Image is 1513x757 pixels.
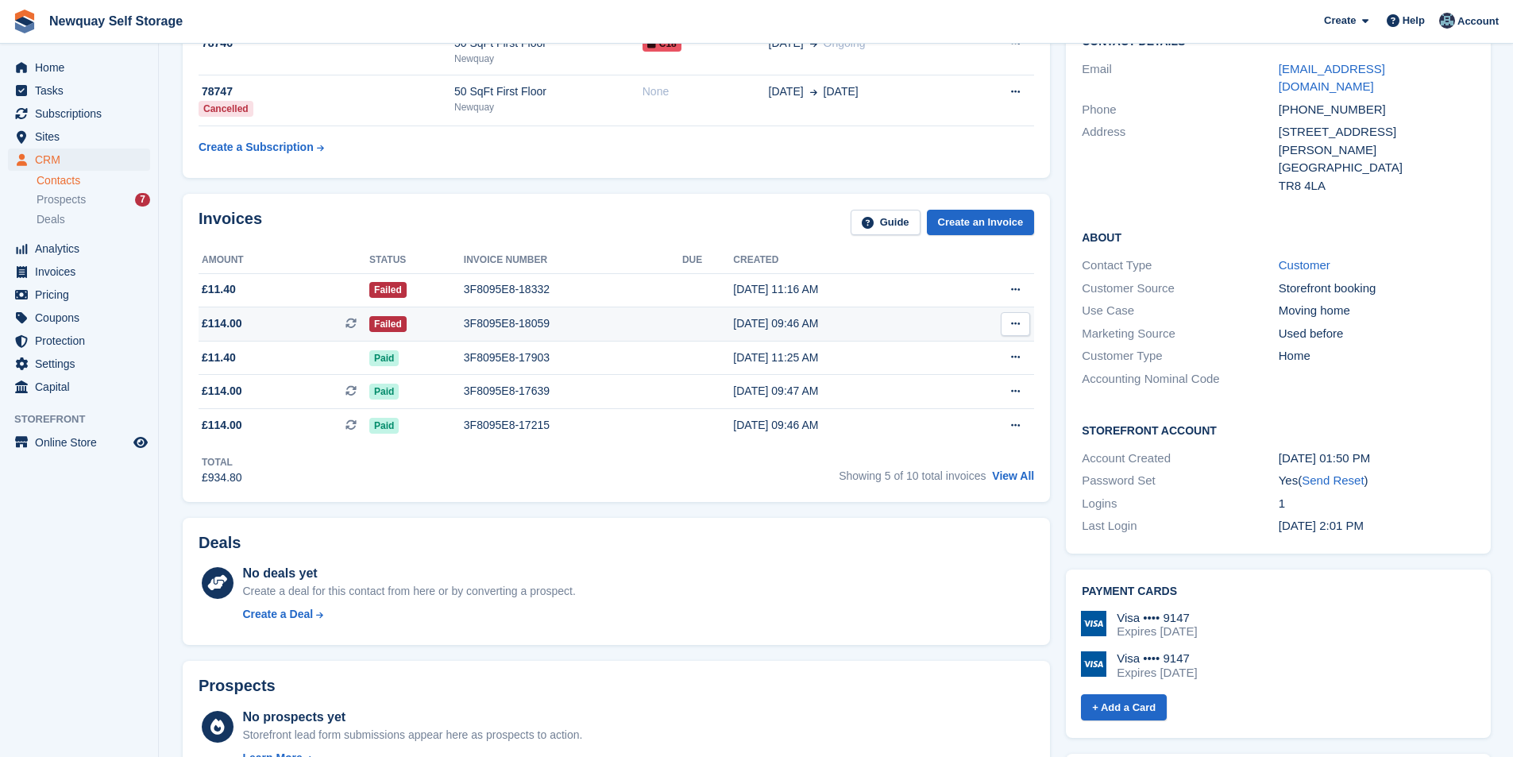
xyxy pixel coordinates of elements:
[682,248,733,273] th: Due
[37,211,150,228] a: Deals
[464,281,682,298] div: 3F8095E8-18332
[199,101,253,117] div: Cancelled
[464,315,682,332] div: 3F8095E8-18059
[199,248,369,273] th: Amount
[242,606,575,623] a: Create a Deal
[992,469,1034,482] a: View All
[733,315,949,332] div: [DATE] 09:46 AM
[927,210,1035,236] a: Create an Invoice
[1279,302,1475,320] div: Moving home
[35,307,130,329] span: Coupons
[35,102,130,125] span: Subscriptions
[242,583,575,600] div: Create a deal for this contact from here or by converting a prospect.
[1082,257,1278,275] div: Contact Type
[242,727,582,743] div: Storefront lead form submissions appear here as prospects to action.
[1082,422,1475,438] h2: Storefront Account
[8,261,150,283] a: menu
[8,238,150,260] a: menu
[35,330,130,352] span: Protection
[199,133,324,162] a: Create a Subscription
[199,35,454,52] div: 78746
[1279,177,1475,195] div: TR8 4LA
[1082,325,1278,343] div: Marketing Source
[1082,472,1278,490] div: Password Set
[199,534,241,552] h2: Deals
[35,79,130,102] span: Tasks
[1082,347,1278,365] div: Customer Type
[202,455,242,469] div: Total
[1082,60,1278,96] div: Email
[1082,302,1278,320] div: Use Case
[202,350,236,366] span: £11.40
[769,35,804,52] span: [DATE]
[8,102,150,125] a: menu
[824,37,866,49] span: Ongoing
[35,431,130,454] span: Online Store
[8,284,150,306] a: menu
[1082,370,1278,388] div: Accounting Nominal Code
[1117,666,1197,680] div: Expires [DATE]
[464,383,682,400] div: 3F8095E8-17639
[1082,101,1278,119] div: Phone
[35,376,130,398] span: Capital
[202,417,242,434] span: £114.00
[851,210,921,236] a: Guide
[1279,258,1330,272] a: Customer
[199,83,454,100] div: 78747
[733,248,949,273] th: Created
[8,79,150,102] a: menu
[135,193,150,207] div: 7
[1279,123,1475,141] div: [STREET_ADDRESS]
[35,238,130,260] span: Analytics
[369,316,407,332] span: Failed
[769,83,804,100] span: [DATE]
[369,418,399,434] span: Paid
[1082,517,1278,535] div: Last Login
[8,149,150,171] a: menu
[242,606,313,623] div: Create a Deal
[643,83,769,100] div: None
[1279,141,1475,160] div: [PERSON_NAME]
[454,100,643,114] div: Newquay
[1082,229,1475,245] h2: About
[1279,159,1475,177] div: [GEOGRAPHIC_DATA]
[1117,624,1197,639] div: Expires [DATE]
[1279,101,1475,119] div: [PHONE_NUMBER]
[1279,472,1475,490] div: Yes
[202,281,236,298] span: £11.40
[35,149,130,171] span: CRM
[1279,495,1475,513] div: 1
[1279,519,1364,532] time: 2025-03-25 14:01:14 UTC
[1279,325,1475,343] div: Used before
[1302,473,1364,487] a: Send Reset
[202,469,242,486] div: £934.80
[35,56,130,79] span: Home
[1081,611,1106,636] img: Visa Logo
[1081,651,1106,677] img: Visa Logo
[8,431,150,454] a: menu
[1298,473,1368,487] span: ( )
[14,411,158,427] span: Storefront
[464,350,682,366] div: 3F8095E8-17903
[1279,280,1475,298] div: Storefront booking
[369,248,464,273] th: Status
[8,353,150,375] a: menu
[1439,13,1455,29] img: Colette Pearce
[454,35,643,52] div: 50 SqFt First Floor
[199,139,314,156] div: Create a Subscription
[1457,14,1499,29] span: Account
[8,330,150,352] a: menu
[8,307,150,329] a: menu
[1324,13,1356,29] span: Create
[369,384,399,400] span: Paid
[1082,450,1278,468] div: Account Created
[1117,611,1197,625] div: Visa •••• 9147
[37,173,150,188] a: Contacts
[643,36,681,52] span: C18
[199,677,276,695] h2: Prospects
[131,433,150,452] a: Preview store
[733,281,949,298] div: [DATE] 11:16 AM
[369,350,399,366] span: Paid
[369,282,407,298] span: Failed
[242,564,575,583] div: No deals yet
